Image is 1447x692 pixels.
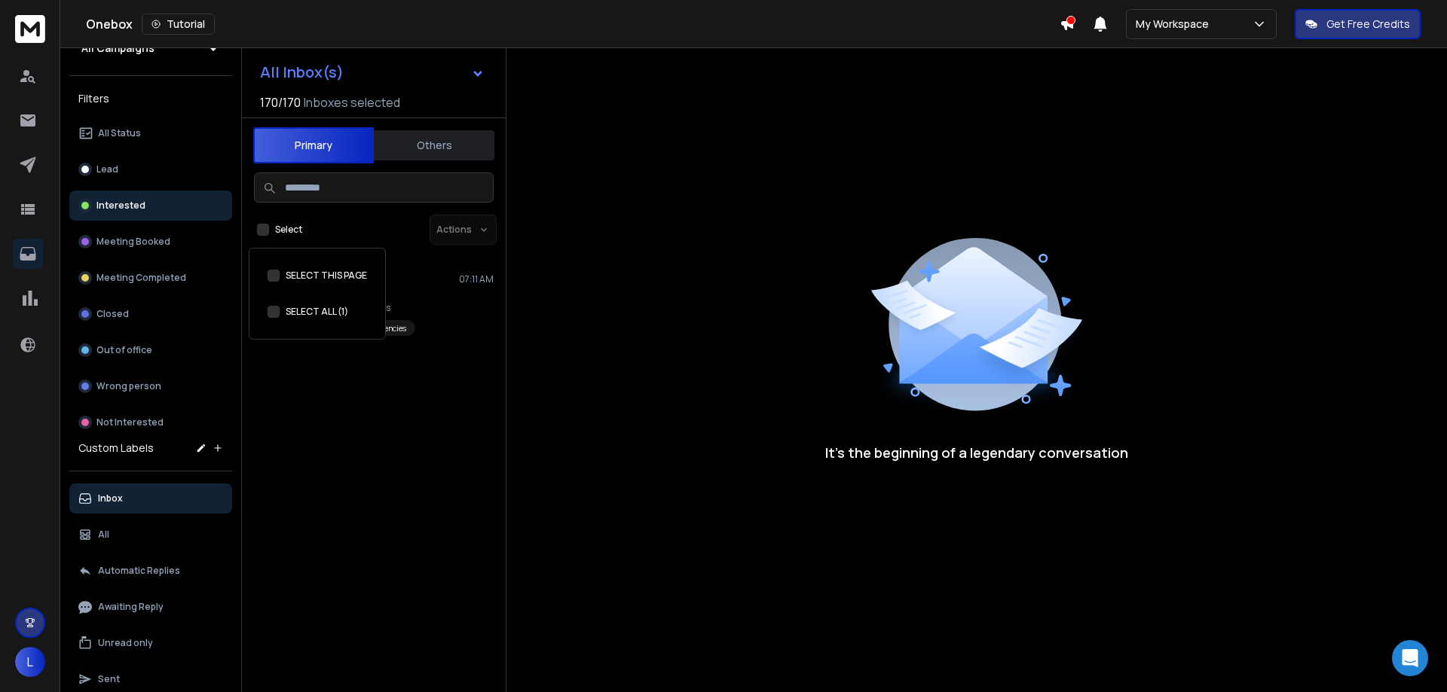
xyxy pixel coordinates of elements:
[98,529,109,541] p: All
[69,227,232,257] button: Meeting Booked
[69,118,232,148] button: All Status
[69,33,232,63] button: All Campaigns
[69,407,232,437] button: Not Interested
[69,263,232,293] button: Meeting Completed
[96,308,129,320] p: Closed
[78,441,154,456] h3: Custom Labels
[1295,9,1421,39] button: Get Free Credits
[86,14,1060,35] div: Onebox
[15,647,45,677] button: L
[1326,17,1410,32] p: Get Free Credits
[260,65,344,80] h1: All Inbox(s)
[96,236,170,248] p: Meeting Booked
[98,565,180,577] p: Automatic Replies
[1392,640,1428,676] div: Open Intercom Messenger
[1136,17,1215,32] p: My Workspace
[69,628,232,658] button: Unread only
[304,93,400,111] h3: Inboxes selected
[96,163,118,175] p: Lead
[98,127,141,139] p: All Status
[96,380,161,392] p: Wrong person
[253,127,374,163] button: Primary
[69,191,232,221] button: Interested
[286,270,367,282] label: SELECT THIS PAGE
[248,57,497,87] button: All Inbox(s)
[825,442,1128,463] p: It’s the beginning of a legendary conversation
[96,272,186,284] p: Meeting Completed
[96,416,164,428] p: Not Interested
[98,673,120,685] p: Sent
[98,601,164,613] p: Awaiting Reply
[69,556,232,586] button: Automatic Replies
[69,592,232,622] button: Awaiting Reply
[96,344,152,356] p: Out of office
[69,371,232,401] button: Wrong person
[69,483,232,514] button: Inbox
[69,520,232,550] button: All
[142,14,215,35] button: Tutorial
[69,335,232,365] button: Out of office
[98,492,123,505] p: Inbox
[96,200,145,212] p: Interested
[286,306,348,318] label: SELECT ALL (1)
[69,88,232,109] h3: Filters
[260,93,301,111] span: 170 / 170
[81,41,154,56] h1: All Campaigns
[374,129,494,162] button: Others
[98,637,153,649] p: Unread only
[69,299,232,329] button: Closed
[459,273,494,285] p: 07:11 AM
[275,224,302,236] label: Select
[69,154,232,184] button: Lead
